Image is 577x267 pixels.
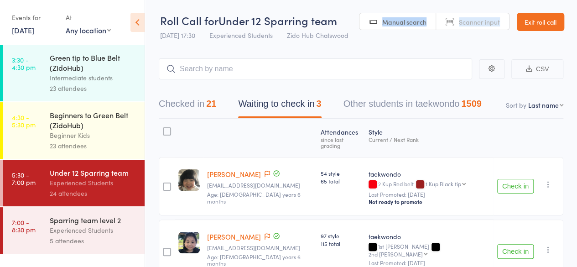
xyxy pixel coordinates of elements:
[369,191,490,198] small: Last Promoted: [DATE]
[159,94,216,118] button: Checked in21
[12,10,57,25] div: Events for
[218,13,337,28] span: Under 12 Sparring team
[321,232,361,240] span: 97 style
[321,240,361,247] span: 115 total
[3,45,145,101] a: 3:30 -4:30 pmGreen tip to Blue Belt (ZidoHub)Intermediate students23 attendees
[50,141,137,151] div: 23 attendees
[369,232,490,241] div: taekwondo
[160,31,195,40] span: [DATE] 17:30
[287,31,348,40] span: Zido Hub Chatswood
[12,114,36,128] time: 4:30 - 5:30 pm
[3,102,145,159] a: 4:30 -5:30 pmBeginners to Green Belt (ZidoHub)Beginner Kids23 attendees
[12,56,36,71] time: 3:30 - 4:30 pm
[426,181,461,187] div: 1 Kup Black tip
[159,58,472,79] input: Search by name
[66,25,111,35] div: Any location
[3,207,145,254] a: 7:00 -8:30 pmSparring team level 2Experienced Students5 attendees
[497,179,534,194] button: Check in
[3,160,145,206] a: 5:30 -7:00 pmUnder 12 Sparring teamExperienced Students24 attendees
[178,232,200,253] img: image1601959943.png
[50,168,137,178] div: Under 12 Sparring team
[369,260,490,266] small: Last Promoted: [DATE]
[506,100,526,110] label: Sort by
[207,232,261,241] a: [PERSON_NAME]
[50,178,137,188] div: Experienced Students
[12,25,34,35] a: [DATE]
[50,73,137,83] div: Intermediate students
[206,99,216,109] div: 21
[369,198,490,205] div: Not ready to promote
[50,236,137,246] div: 5 attendees
[317,123,365,153] div: Atten­dances
[528,100,559,110] div: Last name
[207,182,313,188] small: jena1212@naver.com
[511,59,563,79] button: CSV
[50,215,137,225] div: Sparring team level 2
[459,17,500,26] span: Scanner input
[369,169,490,178] div: taekwondo
[207,169,261,179] a: [PERSON_NAME]
[369,243,490,257] div: 1st [PERSON_NAME]
[369,181,490,188] div: 2 Kup Red belt
[50,83,137,94] div: 23 attendees
[50,225,137,236] div: Experienced Students
[343,94,482,118] button: Other students in taekwondo1509
[50,130,137,141] div: Beginner Kids
[178,169,200,191] img: image1633878099.png
[50,52,137,73] div: Green tip to Blue Belt (ZidoHub)
[369,136,490,142] div: Current / Next Rank
[316,99,321,109] div: 3
[209,31,273,40] span: Experienced Students
[321,136,361,148] div: since last grading
[517,13,564,31] a: Exit roll call
[321,177,361,185] span: 65 total
[369,251,423,257] div: 2nd [PERSON_NAME]
[50,188,137,199] div: 24 attendees
[382,17,426,26] span: Manual search
[207,245,313,251] small: ehclmira@hanmail.net
[461,99,482,109] div: 1509
[238,94,321,118] button: Waiting to check in3
[321,169,361,177] span: 54 style
[12,219,36,233] time: 7:00 - 8:30 pm
[160,13,218,28] span: Roll Call for
[207,190,301,204] span: Age: [DEMOGRAPHIC_DATA] years 6 months
[12,171,36,186] time: 5:30 - 7:00 pm
[497,244,534,259] button: Check in
[66,10,111,25] div: At
[365,123,494,153] div: Style
[207,253,301,267] span: Age: [DEMOGRAPHIC_DATA] years 6 months
[50,110,137,130] div: Beginners to Green Belt (ZidoHub)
